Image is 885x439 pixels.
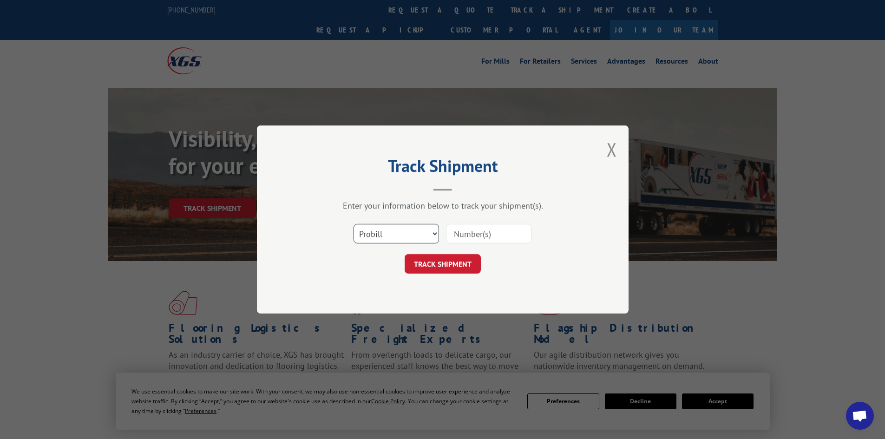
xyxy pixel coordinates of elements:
div: Enter your information below to track your shipment(s). [303,200,582,211]
div: Open chat [846,402,874,430]
h2: Track Shipment [303,159,582,177]
button: TRACK SHIPMENT [405,254,481,274]
button: Close modal [607,137,617,162]
input: Number(s) [446,224,531,243]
